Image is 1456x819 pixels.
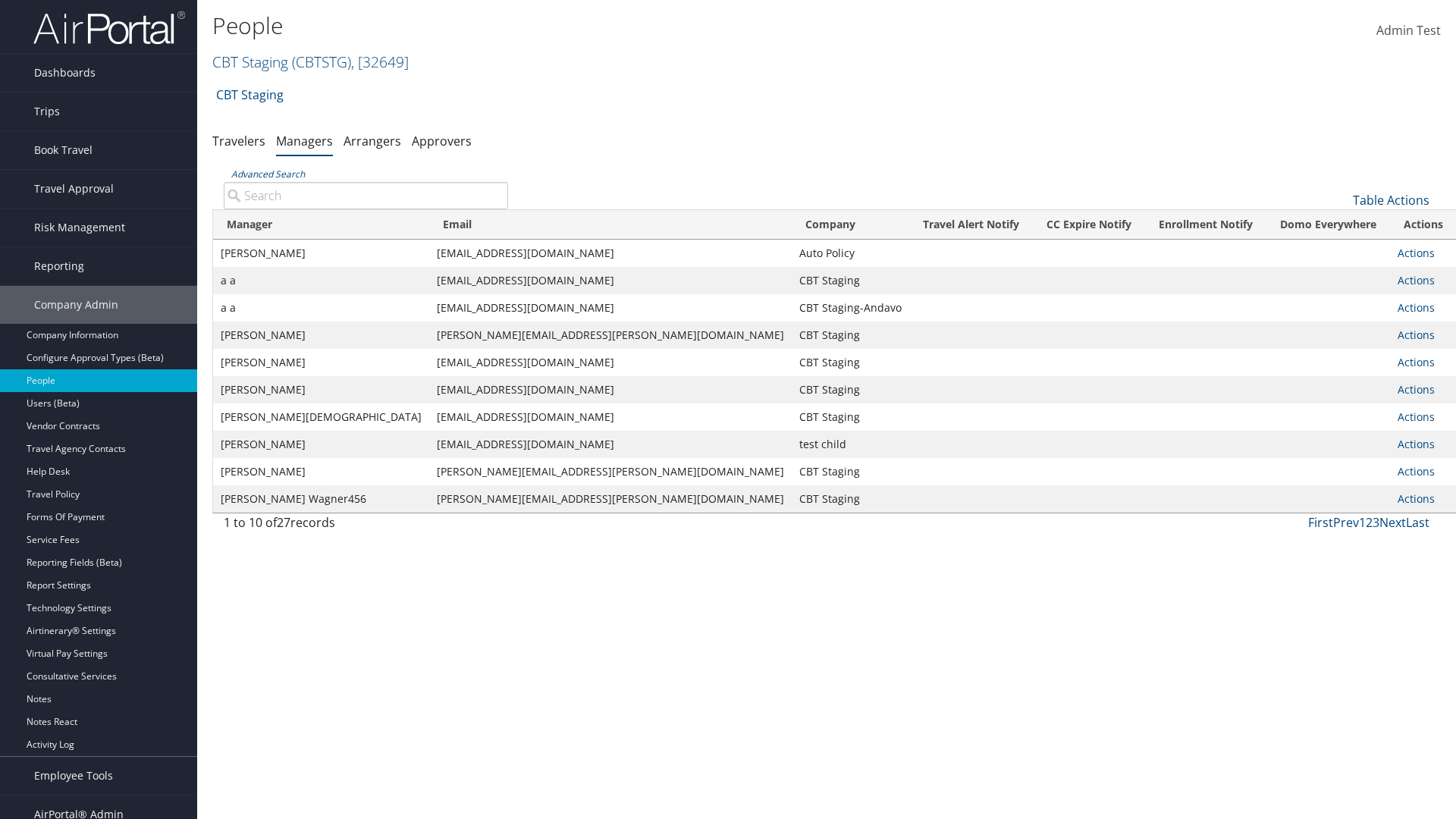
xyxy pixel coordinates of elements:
td: CBT Staging-Andavo [792,294,909,322]
span: Dashboards [34,54,96,92]
td: Auto Policy [792,240,909,267]
a: Actions [1398,273,1435,287]
a: Actions [1398,328,1435,342]
span: Employee Tools [34,757,113,795]
a: Prev [1333,514,1359,531]
span: Trips [34,93,60,130]
td: [PERSON_NAME] [213,431,429,458]
th: Email: activate to sort column ascending [429,210,792,240]
div: 1 to 10 of records [224,513,508,539]
a: 2 [1366,514,1373,531]
td: CBT Staging [792,267,909,294]
td: [PERSON_NAME] [213,458,429,485]
a: Actions [1398,246,1435,260]
a: Actions [1398,437,1435,451]
td: CBT Staging [792,349,909,376]
th: Enrollment Notify: activate to sort column ascending [1145,210,1266,240]
td: [EMAIL_ADDRESS][DOMAIN_NAME] [429,267,792,294]
a: First [1308,514,1333,531]
td: CBT Staging [792,458,909,485]
td: [PERSON_NAME][EMAIL_ADDRESS][PERSON_NAME][DOMAIN_NAME] [429,322,792,349]
td: [PERSON_NAME] [213,376,429,403]
td: test child [792,431,909,458]
th: CC Expire Notify: activate to sort column ascending [1033,210,1145,240]
a: 1 [1359,514,1366,531]
td: [PERSON_NAME][DEMOGRAPHIC_DATA] [213,403,429,431]
td: CBT Staging [792,376,909,403]
span: ( CBTSTG ) [292,52,351,72]
span: Reporting [34,247,84,285]
td: [EMAIL_ADDRESS][DOMAIN_NAME] [429,376,792,403]
a: Approvers [412,133,472,149]
span: Travel Approval [34,170,114,208]
a: Actions [1398,300,1435,315]
td: a a [213,267,429,294]
td: [PERSON_NAME] Wagner456 [213,485,429,513]
td: [EMAIL_ADDRESS][DOMAIN_NAME] [429,240,792,267]
td: [EMAIL_ADDRESS][DOMAIN_NAME] [429,403,792,431]
a: Table Actions [1353,192,1429,209]
a: CBT Staging [212,52,409,72]
a: CBT Staging [216,80,284,110]
a: Managers [276,133,333,149]
a: Actions [1398,491,1435,506]
th: Domo Everywhere [1266,210,1390,240]
h1: People [212,10,1031,42]
a: Actions [1398,464,1435,479]
td: CBT Staging [792,403,909,431]
th: Company: activate to sort column ascending [792,210,909,240]
td: [EMAIL_ADDRESS][DOMAIN_NAME] [429,294,792,322]
th: Manager: activate to sort column descending [213,210,429,240]
a: Actions [1398,409,1435,424]
a: Actions [1398,355,1435,369]
img: airportal-logo.png [33,10,185,45]
a: Next [1379,514,1406,531]
td: a a [213,294,429,322]
td: [PERSON_NAME] [213,322,429,349]
input: Advanced Search [224,182,508,209]
td: [EMAIL_ADDRESS][DOMAIN_NAME] [429,431,792,458]
a: Actions [1398,382,1435,397]
a: Admin Test [1376,8,1441,55]
span: Admin Test [1376,22,1441,39]
td: [PERSON_NAME] [213,240,429,267]
span: Book Travel [34,131,93,169]
span: Company Admin [34,286,118,324]
a: 3 [1373,514,1379,531]
a: Arrangers [344,133,401,149]
span: Risk Management [34,209,125,246]
td: CBT Staging [792,485,909,513]
td: [EMAIL_ADDRESS][DOMAIN_NAME] [429,349,792,376]
a: Last [1406,514,1429,531]
a: Advanced Search [231,168,305,180]
th: Travel Alert Notify: activate to sort column ascending [909,210,1033,240]
td: CBT Staging [792,322,909,349]
td: [PERSON_NAME] [213,349,429,376]
td: [PERSON_NAME][EMAIL_ADDRESS][PERSON_NAME][DOMAIN_NAME] [429,458,792,485]
td: [PERSON_NAME][EMAIL_ADDRESS][PERSON_NAME][DOMAIN_NAME] [429,485,792,513]
span: , [ 32649 ] [351,52,409,72]
a: Travelers [212,133,265,149]
span: 27 [277,514,290,531]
